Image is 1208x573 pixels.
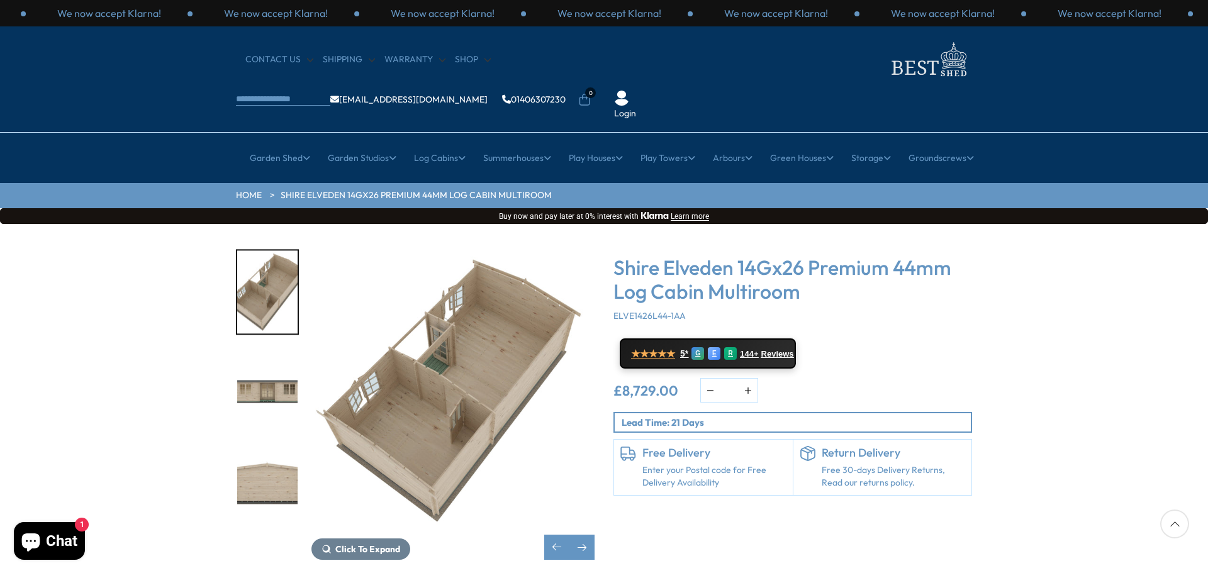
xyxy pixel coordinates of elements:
[391,6,495,20] p: We now accept Klarna!
[613,384,678,398] ins: £8,729.00
[236,446,299,532] div: 10 / 10
[909,142,974,174] a: Groundscrews
[693,6,859,20] div: 3 / 3
[323,53,375,66] a: Shipping
[631,348,675,360] span: ★★★★★
[569,142,623,174] a: Play Houses
[859,6,1026,20] div: 1 / 3
[620,338,796,369] a: ★★★★★ 5* G E R 144+ Reviews
[691,347,704,360] div: G
[761,349,794,359] span: Reviews
[281,189,552,202] a: Shire Elveden 14Gx26 Premium 44mm Log Cabin Multiroom
[193,6,359,20] div: 3 / 3
[642,446,786,460] h6: Free Delivery
[455,53,491,66] a: Shop
[526,6,693,20] div: 2 / 3
[713,142,752,174] a: Arbours
[237,447,298,531] img: Elveden_4190x7890_white_0404_cf19b973-0e31-4ec0-8874-04c8afc173f6_200x200.jpg
[851,142,891,174] a: Storage
[236,189,262,202] a: HOME
[642,464,786,489] a: Enter your Postal code for Free Delivery Availability
[414,142,466,174] a: Log Cabins
[569,535,595,560] div: Next slide
[557,6,661,20] p: We now accept Klarna!
[237,349,298,433] img: Elveden_4190x7890_white_0000_9d6f8fa0-6a32-421d-8e40-90b6f985549d_200x200.jpg
[245,53,313,66] a: CONTACT US
[311,538,410,560] button: Click To Expand
[359,6,526,20] div: 1 / 3
[622,416,971,429] p: Lead Time: 21 Days
[614,108,636,120] a: Login
[250,142,310,174] a: Garden Shed
[1026,6,1193,20] div: 2 / 3
[891,6,995,20] p: We now accept Klarna!
[822,464,966,489] p: Free 30-days Delivery Returns, Read our returns policy.
[384,53,445,66] a: Warranty
[237,250,298,334] img: Elveden_4190x7890_TOP2_open_a78ae973-39d4-421a-8e9f-e46d56c08b7e_200x200.jpg
[236,348,299,434] div: 9 / 10
[57,6,161,20] p: We now accept Klarna!
[26,6,193,20] div: 2 / 3
[328,142,396,174] a: Garden Studios
[224,6,328,20] p: We now accept Klarna!
[884,39,972,80] img: logo
[613,255,972,304] h3: Shire Elveden 14Gx26 Premium 44mm Log Cabin Multiroom
[236,249,299,335] div: 8 / 10
[740,349,758,359] span: 144+
[311,249,595,560] div: 8 / 10
[311,249,595,532] img: Shire Elveden 14Gx26 Premium Log Cabin Multiroom - Best Shed
[578,94,591,106] a: 0
[483,142,551,174] a: Summerhouses
[613,310,686,321] span: ELVE1426L44-1AA
[724,6,828,20] p: We now accept Klarna!
[640,142,695,174] a: Play Towers
[724,347,737,360] div: R
[10,522,89,563] inbox-online-store-chat: Shopify online store chat
[1058,6,1161,20] p: We now accept Klarna!
[502,95,566,104] a: 01406307230
[822,446,966,460] h6: Return Delivery
[544,535,569,560] div: Previous slide
[614,91,629,106] img: User Icon
[335,543,400,555] span: Click To Expand
[585,87,596,98] span: 0
[330,95,488,104] a: [EMAIL_ADDRESS][DOMAIN_NAME]
[708,347,720,360] div: E
[770,142,834,174] a: Green Houses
